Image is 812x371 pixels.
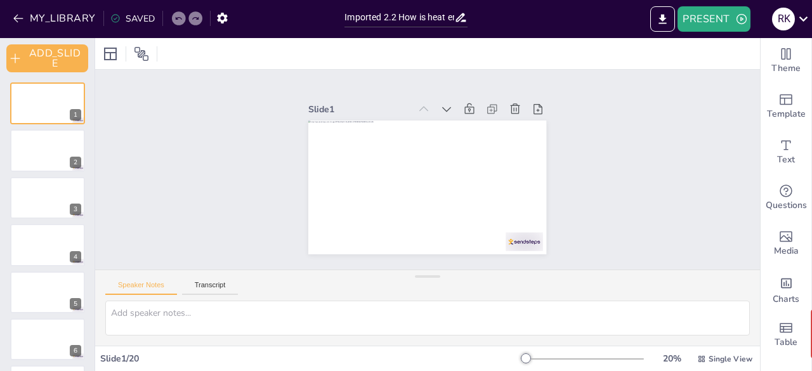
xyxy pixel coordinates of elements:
button: MY_LIBRARY [10,8,101,29]
button: Transcript [182,281,239,295]
div: Add ready made slides [761,84,811,129]
span: Template [767,107,806,121]
div: Layout [100,44,121,64]
div: SAVED [110,13,155,25]
button: Speaker Notes [105,281,177,295]
div: 1 [70,109,81,120]
div: 3 [70,204,81,215]
span: Charts [773,292,799,306]
div: 5 [70,298,81,309]
div: 1 [10,82,85,124]
div: 5 [10,271,85,313]
div: 6 [70,345,81,356]
button: PRESENT [678,6,750,32]
div: Add text boxes [761,129,811,175]
input: INSERT_TITLE [344,8,454,27]
div: 2 [10,129,85,171]
button: EXPORT_TO_POWERPOINT [650,6,675,32]
button: ADD_SLIDE [6,44,88,72]
div: 6 [10,318,85,360]
span: Theme [771,62,801,75]
span: Questions [766,199,807,212]
span: Position [134,46,149,62]
div: R K [772,8,795,30]
div: Change the overall theme [761,38,811,84]
div: 4 [70,251,81,263]
div: Add images, graphics, shapes or video [761,221,811,266]
span: Text [777,153,795,167]
div: 3 [10,177,85,219]
div: 2 [70,157,81,168]
div: Get real-time input from your audience [761,175,811,221]
div: Slide 1 / 20 [100,353,522,365]
div: 4 [10,224,85,266]
div: Add charts and graphs [761,266,811,312]
span: Media [774,244,799,258]
div: Slide 1 [308,103,409,115]
button: R K [772,6,795,32]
